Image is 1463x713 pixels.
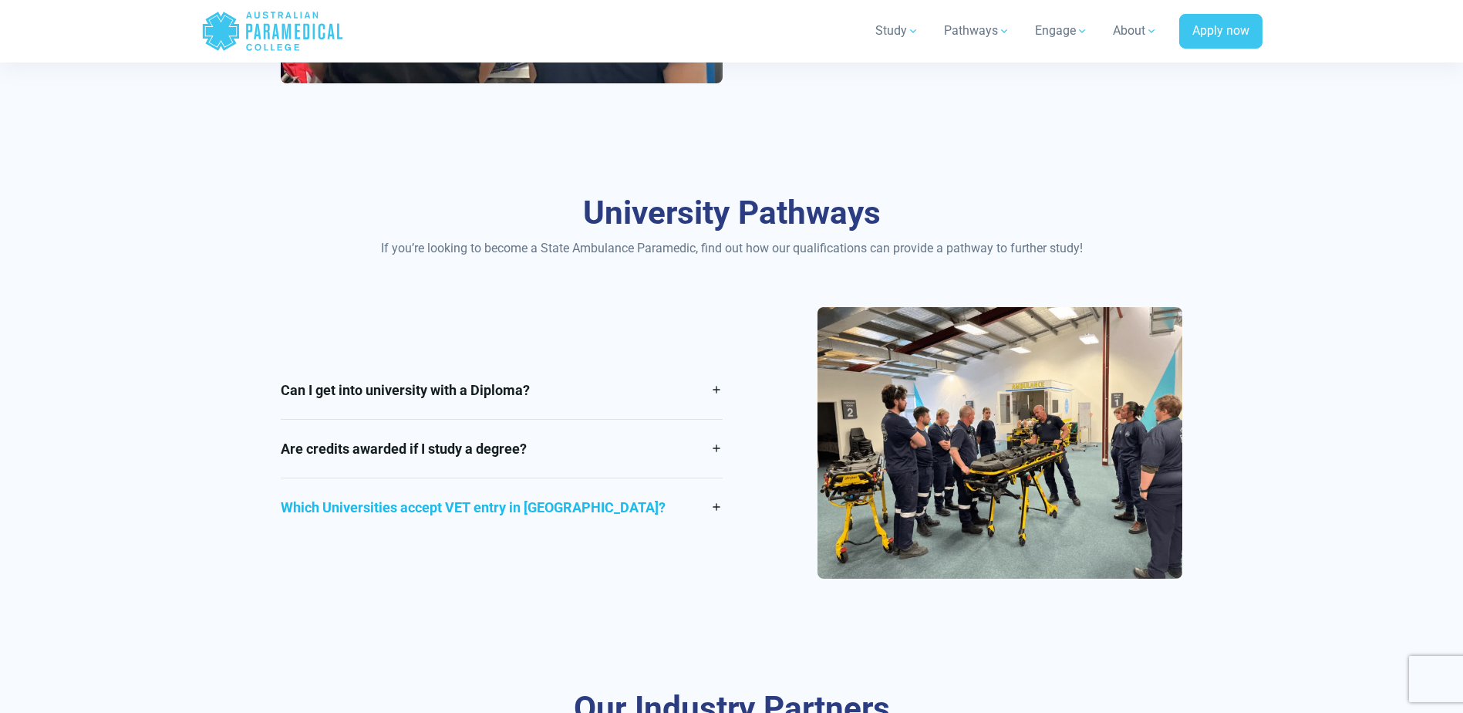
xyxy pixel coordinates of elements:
[281,361,723,419] a: Can I get into university with a Diploma?
[201,6,344,56] a: Australian Paramedical College
[1026,9,1097,52] a: Engage
[281,478,723,536] a: Which Universities accept VET entry in [GEOGRAPHIC_DATA]?
[281,239,1183,258] p: If you’re looking to become a State Ambulance Paramedic, find out how our qualifications can prov...
[281,194,1183,233] h3: University Pathways
[866,9,929,52] a: Study
[281,420,723,478] a: Are credits awarded if I study a degree?
[935,9,1020,52] a: Pathways
[1179,14,1262,49] a: Apply now
[1104,9,1167,52] a: About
